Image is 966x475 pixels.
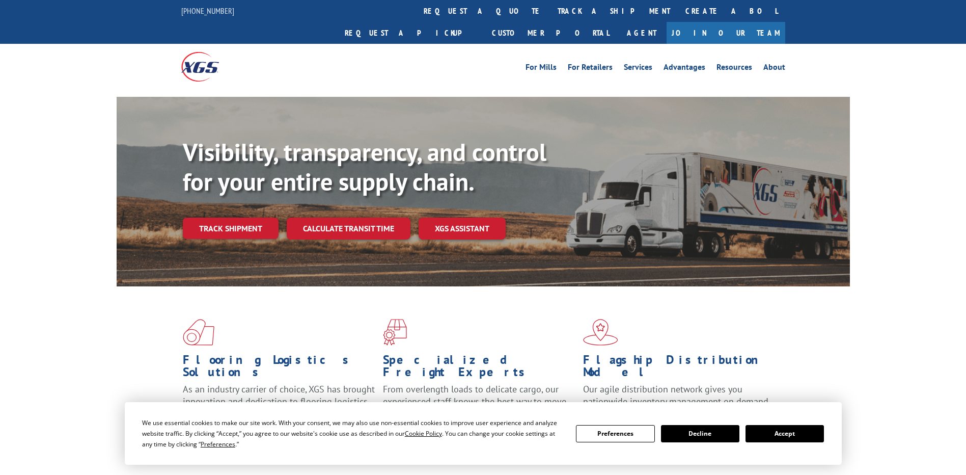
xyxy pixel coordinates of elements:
span: Cookie Policy [405,429,442,438]
a: Services [624,63,652,74]
a: Agent [617,22,667,44]
a: XGS ASSISTANT [419,218,506,240]
a: Request a pickup [337,22,484,44]
button: Accept [746,425,824,442]
a: [PHONE_NUMBER] [181,6,234,16]
a: Advantages [664,63,705,74]
a: Customer Portal [484,22,617,44]
h1: Specialized Freight Experts [383,354,575,383]
a: For Retailers [568,63,613,74]
b: Visibility, transparency, and control for your entire supply chain. [183,136,546,197]
a: Calculate transit time [287,218,410,240]
a: Track shipment [183,218,279,239]
button: Preferences [576,425,654,442]
span: Preferences [201,440,235,448]
a: Resources [716,63,752,74]
img: xgs-icon-total-supply-chain-intelligence-red [183,319,214,346]
div: Cookie Consent Prompt [125,402,842,465]
h1: Flagship Distribution Model [583,354,776,383]
a: For Mills [526,63,557,74]
a: Join Our Team [667,22,785,44]
img: xgs-icon-flagship-distribution-model-red [583,319,618,346]
span: Our agile distribution network gives you nationwide inventory management on demand. [583,383,770,407]
p: From overlength loads to delicate cargo, our experienced staff knows the best way to move your fr... [383,383,575,429]
h1: Flooring Logistics Solutions [183,354,375,383]
a: About [763,63,785,74]
div: We use essential cookies to make our site work. With your consent, we may also use non-essential ... [142,417,564,450]
img: xgs-icon-focused-on-flooring-red [383,319,407,346]
span: As an industry carrier of choice, XGS has brought innovation and dedication to flooring logistics... [183,383,375,419]
button: Decline [661,425,739,442]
